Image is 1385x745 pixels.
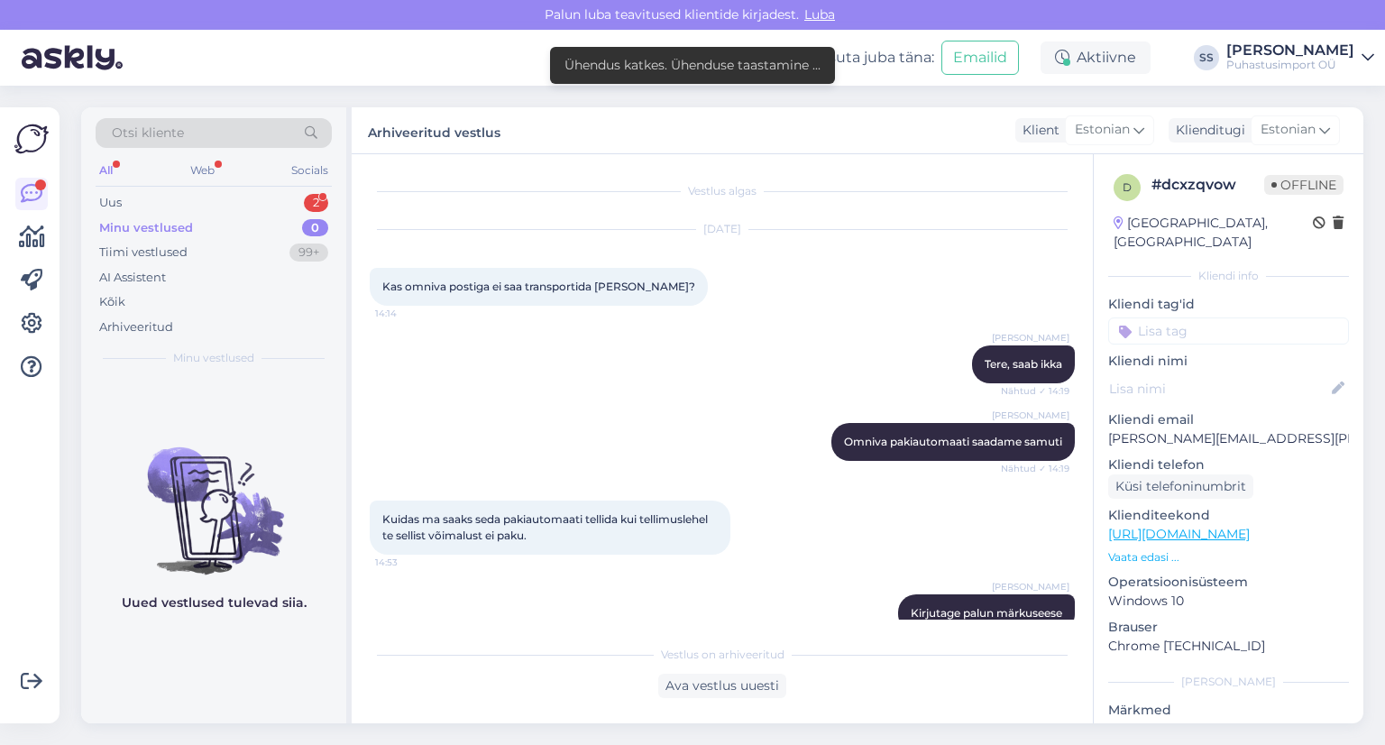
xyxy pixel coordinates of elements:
[99,318,173,336] div: Arhiveeritud
[1108,592,1349,611] p: Windows 10
[1108,268,1349,284] div: Kliendi info
[1108,573,1349,592] p: Operatsioonisüsteem
[1108,701,1349,720] p: Märkmed
[96,159,116,182] div: All
[14,122,49,156] img: Askly Logo
[302,219,328,237] div: 0
[1108,410,1349,429] p: Kliendi email
[985,357,1062,371] span: Tere, saab ikka
[799,6,840,23] span: Luba
[288,159,332,182] div: Socials
[1108,455,1349,474] p: Kliendi telefon
[1108,637,1349,656] p: Chrome [TECHNICAL_ID]
[911,606,1062,620] span: Kirjutage palun märkuseese
[370,221,1075,237] div: [DATE]
[112,124,184,143] span: Otsi kliente
[1194,45,1219,70] div: SS
[992,409,1069,422] span: [PERSON_NAME]
[1226,58,1354,72] div: Puhastusimport OÜ
[941,41,1019,75] button: Emailid
[1151,174,1264,196] div: # dcxzqvow
[1264,175,1344,195] span: Offline
[1108,352,1349,371] p: Kliendi nimi
[289,244,328,262] div: 99+
[1108,674,1349,690] div: [PERSON_NAME]
[375,556,443,569] span: 14:53
[122,593,307,612] p: Uued vestlused tulevad siia.
[1109,379,1328,399] input: Lisa nimi
[564,56,821,75] div: Ühendus katkes. Ühenduse taastamine ...
[1108,549,1349,566] p: Vaata edasi ...
[1169,121,1245,140] div: Klienditugi
[1075,120,1130,140] span: Estonian
[992,331,1069,345] span: [PERSON_NAME]
[370,183,1075,199] div: Vestlus algas
[99,244,188,262] div: Tiimi vestlused
[99,293,125,311] div: Kõik
[1108,506,1349,525] p: Klienditeekond
[1114,214,1313,252] div: [GEOGRAPHIC_DATA], [GEOGRAPHIC_DATA]
[81,415,346,577] img: No chats
[187,159,218,182] div: Web
[99,219,193,237] div: Minu vestlused
[1261,120,1316,140] span: Estonian
[375,307,443,320] span: 14:14
[1108,474,1253,499] div: Küsi telefoninumbrit
[304,194,328,212] div: 2
[1108,317,1349,345] input: Lisa tag
[1108,526,1250,542] a: [URL][DOMAIN_NAME]
[844,435,1062,448] span: Omniva pakiautomaati saadame samuti
[1108,295,1349,314] p: Kliendi tag'id
[1123,180,1132,194] span: d
[99,194,122,212] div: Uus
[382,512,711,542] span: Kuidas ma saaks seda pakiautomaati tellida kui tellimuslehel te sellist võimalust ei paku.
[1001,462,1069,475] span: Nähtud ✓ 14:19
[1001,384,1069,398] span: Nähtud ✓ 14:19
[173,350,254,366] span: Minu vestlused
[661,647,784,663] span: Vestlus on arhiveeritud
[1041,41,1151,74] div: Aktiivne
[99,269,166,287] div: AI Assistent
[368,118,500,143] label: Arhiveeritud vestlus
[1015,121,1059,140] div: Klient
[382,280,695,293] span: Kas omniva postiga ei saa transportida [PERSON_NAME]?
[1226,43,1374,72] a: [PERSON_NAME]Puhastusimport OÜ
[992,580,1069,593] span: [PERSON_NAME]
[1108,618,1349,637] p: Brauser
[1108,429,1349,448] p: [PERSON_NAME][EMAIL_ADDRESS][PERSON_NAME][DOMAIN_NAME]
[1226,43,1354,58] div: [PERSON_NAME]
[658,674,786,698] div: Ava vestlus uuesti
